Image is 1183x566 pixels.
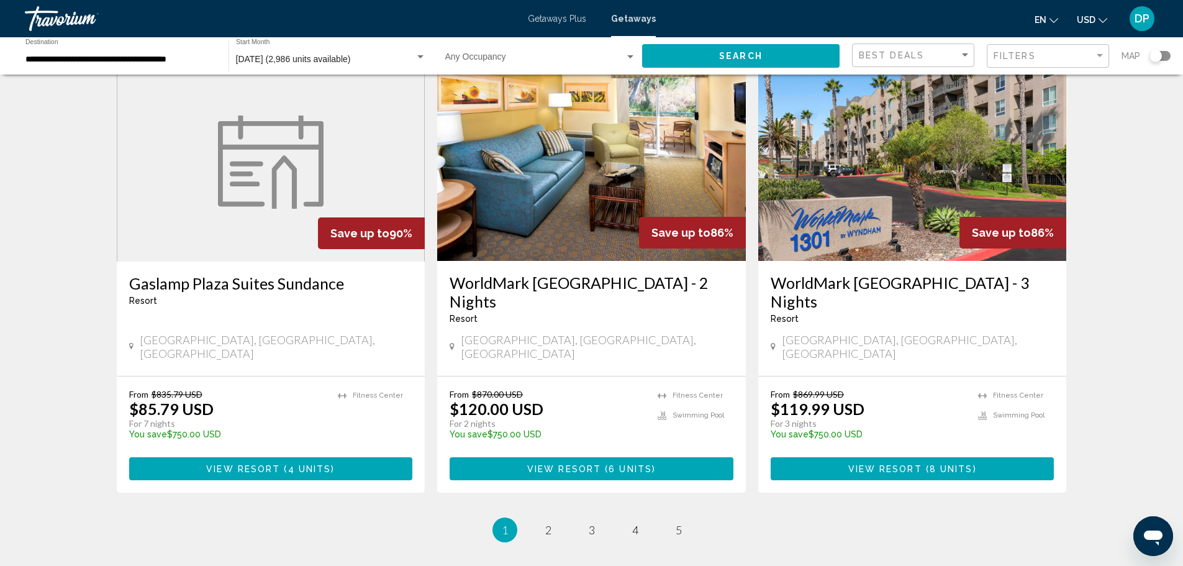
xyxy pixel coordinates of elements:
[527,464,601,474] span: View Resort
[528,14,586,24] a: Getaways Plus
[129,296,157,306] span: Resort
[450,273,733,311] a: WorldMark [GEOGRAPHIC_DATA] - 2 Nights
[450,418,645,429] p: For 2 nights
[437,62,746,261] img: A409I01X.jpg
[129,274,413,293] a: Gaslamp Plaza Suites Sundance
[639,217,746,249] div: 86%
[589,523,595,537] span: 3
[611,14,656,24] a: Getaways
[288,464,332,474] span: 4 units
[129,389,148,399] span: From
[771,429,966,439] p: $750.00 USD
[502,523,508,537] span: 1
[117,518,1067,542] ul: Pagination
[1126,6,1158,32] button: User Menu
[1077,11,1107,29] button: Change currency
[993,391,1043,399] span: Fitness Center
[152,389,202,399] span: $835.79 USD
[218,116,324,209] img: week.svg
[450,389,469,399] span: From
[461,333,733,360] span: [GEOGRAPHIC_DATA], [GEOGRAPHIC_DATA], [GEOGRAPHIC_DATA]
[450,399,543,418] p: $120.00 USD
[673,411,724,419] span: Swimming Pool
[987,43,1109,69] button: Filter
[859,50,971,61] mat-select: Sort by
[993,411,1045,419] span: Swimming Pool
[1122,47,1140,65] span: Map
[545,523,551,537] span: 2
[771,457,1054,480] button: View Resort(8 units)
[782,333,1054,360] span: [GEOGRAPHIC_DATA], [GEOGRAPHIC_DATA], [GEOGRAPHIC_DATA]
[206,464,280,474] span: View Resort
[771,399,864,418] p: $119.99 USD
[450,314,478,324] span: Resort
[771,418,966,429] p: For 3 nights
[25,6,515,31] a: Travorium
[771,429,809,439] span: You save
[450,457,733,480] button: View Resort(6 units)
[129,399,214,418] p: $85.79 USD
[129,429,167,439] span: You save
[651,226,710,239] span: Save up to
[1135,12,1149,25] span: DP
[771,389,790,399] span: From
[771,314,799,324] span: Resort
[450,429,487,439] span: You save
[129,429,326,439] p: $750.00 USD
[642,44,840,67] button: Search
[353,391,403,399] span: Fitness Center
[972,226,1031,239] span: Save up to
[719,52,763,62] span: Search
[673,391,723,399] span: Fitness Center
[994,51,1036,61] span: Filters
[140,333,412,360] span: [GEOGRAPHIC_DATA], [GEOGRAPHIC_DATA], [GEOGRAPHIC_DATA]
[793,389,844,399] span: $869.99 USD
[848,464,922,474] span: View Resort
[632,523,638,537] span: 4
[236,54,351,64] span: [DATE] (2,986 units available)
[609,464,652,474] span: 6 units
[1035,11,1058,29] button: Change language
[758,62,1067,261] img: 7599E01X.jpg
[450,429,645,439] p: $750.00 USD
[1035,15,1046,25] span: en
[1133,516,1173,556] iframe: Button to launch messaging window
[601,464,656,474] span: ( )
[676,523,682,537] span: 5
[771,273,1054,311] a: WorldMark [GEOGRAPHIC_DATA] - 3 Nights
[959,217,1066,249] div: 86%
[930,464,973,474] span: 8 units
[1077,15,1095,25] span: USD
[859,50,924,60] span: Best Deals
[922,464,977,474] span: ( )
[280,464,335,474] span: ( )
[129,457,413,480] button: View Resort(4 units)
[472,389,523,399] span: $870.00 USD
[129,418,326,429] p: For 7 nights
[318,217,425,249] div: 90%
[330,227,389,240] span: Save up to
